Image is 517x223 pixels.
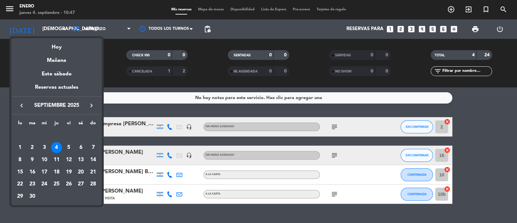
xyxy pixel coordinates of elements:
[63,179,74,190] div: 26
[11,38,102,51] div: Hoy
[18,102,26,109] i: keyboard_arrow_left
[87,119,99,129] th: domingo
[87,154,99,166] td: 14 de septiembre de 2025
[14,178,26,190] td: 22 de septiembre de 2025
[75,179,86,190] div: 27
[51,154,62,165] div: 11
[27,154,38,165] div: 9
[88,167,99,178] div: 21
[63,119,75,129] th: viernes
[87,178,99,190] td: 28 de septiembre de 2025
[11,51,102,65] div: Mañana
[86,101,97,110] button: keyboard_arrow_right
[38,154,50,166] td: 10 de septiembre de 2025
[27,101,86,110] span: septiembre 2025
[14,141,26,154] td: 1 de septiembre de 2025
[50,141,63,154] td: 4 de septiembre de 2025
[50,178,63,190] td: 25 de septiembre de 2025
[27,191,38,202] div: 30
[14,129,99,142] td: SEP.
[50,119,63,129] th: jueves
[26,141,38,154] td: 2 de septiembre de 2025
[75,178,87,190] td: 27 de septiembre de 2025
[50,166,63,178] td: 18 de septiembre de 2025
[87,166,99,178] td: 21 de septiembre de 2025
[38,166,50,178] td: 17 de septiembre de 2025
[63,141,75,154] td: 5 de septiembre de 2025
[88,142,99,153] div: 7
[15,167,26,178] div: 15
[63,166,75,178] td: 19 de septiembre de 2025
[15,191,26,202] div: 29
[75,141,87,154] td: 6 de septiembre de 2025
[51,179,62,190] div: 25
[50,154,63,166] td: 11 de septiembre de 2025
[63,142,74,153] div: 5
[16,101,27,110] button: keyboard_arrow_left
[11,83,102,96] div: Reservas actuales
[14,119,26,129] th: lunes
[88,154,99,165] div: 14
[26,154,38,166] td: 9 de septiembre de 2025
[26,166,38,178] td: 16 de septiembre de 2025
[75,119,87,129] th: sábado
[39,154,50,165] div: 10
[27,142,38,153] div: 2
[26,178,38,190] td: 23 de septiembre de 2025
[63,167,74,178] div: 19
[75,166,87,178] td: 20 de septiembre de 2025
[26,190,38,203] td: 30 de septiembre de 2025
[88,179,99,190] div: 28
[14,166,26,178] td: 15 de septiembre de 2025
[87,141,99,154] td: 7 de septiembre de 2025
[39,167,50,178] div: 17
[14,190,26,203] td: 29 de septiembre de 2025
[63,178,75,190] td: 26 de septiembre de 2025
[15,142,26,153] div: 1
[63,154,74,165] div: 12
[26,119,38,129] th: martes
[63,154,75,166] td: 12 de septiembre de 2025
[15,154,26,165] div: 8
[11,65,102,83] div: Este sábado
[14,154,26,166] td: 8 de septiembre de 2025
[88,102,95,109] i: keyboard_arrow_right
[39,179,50,190] div: 24
[39,142,50,153] div: 3
[51,142,62,153] div: 4
[75,167,86,178] div: 20
[75,142,86,153] div: 6
[75,154,86,165] div: 13
[51,167,62,178] div: 18
[38,141,50,154] td: 3 de septiembre de 2025
[15,179,26,190] div: 22
[27,167,38,178] div: 16
[38,119,50,129] th: miércoles
[38,178,50,190] td: 24 de septiembre de 2025
[27,179,38,190] div: 23
[75,154,87,166] td: 13 de septiembre de 2025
